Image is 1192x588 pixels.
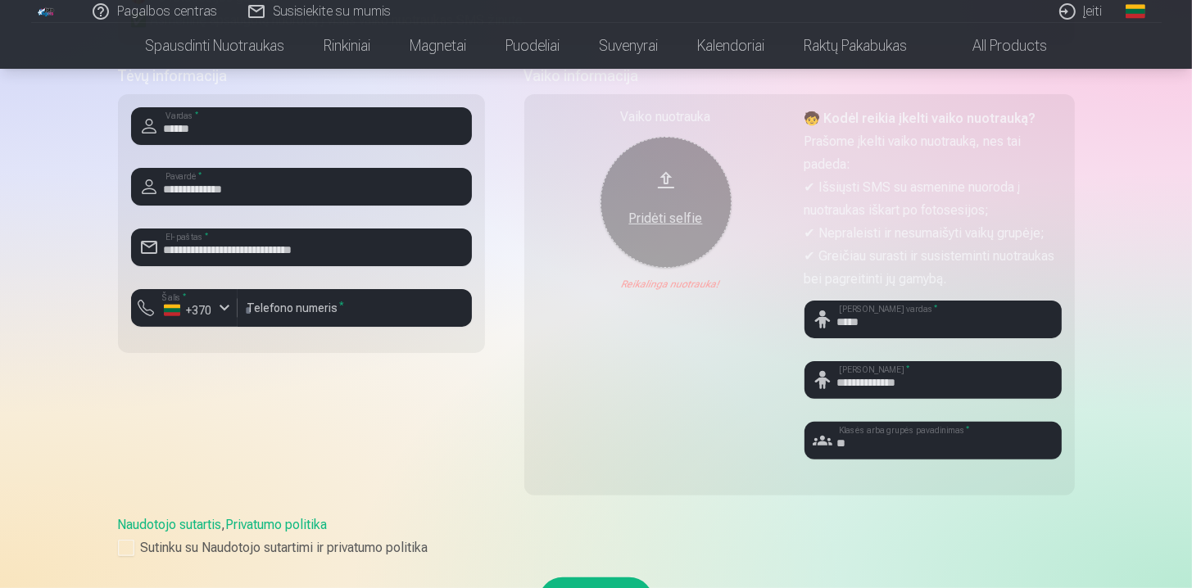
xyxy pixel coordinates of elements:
[804,176,1062,222] p: ✔ Išsiųsti SMS su asmenine nuoroda į nuotraukas iškart po fotosesijos;
[38,7,56,16] img: /fa2
[118,538,1075,558] label: Sutinku su Naudotojo sutartimi ir privatumo politika
[118,517,222,532] a: Naudotojo sutartis
[537,278,795,291] div: Reikalinga nuotrauka!
[131,289,238,327] button: Šalis*+370
[157,292,191,304] label: Šalis
[118,65,485,88] h5: Tėvų informacija
[617,209,715,228] div: Pridėti selfie
[304,23,390,69] a: Rinkiniai
[164,302,213,319] div: +370
[678,23,784,69] a: Kalendoriai
[125,23,304,69] a: Spausdinti nuotraukas
[804,245,1062,291] p: ✔ Greičiau surasti ir susisteminti nuotraukas bei pagreitinti jų gamybą.
[804,222,1062,245] p: ✔ Nepraleisti ir nesumaišyti vaikų grupėje;
[601,137,732,268] button: Pridėti selfie
[118,515,1075,558] div: ,
[579,23,678,69] a: Suvenyrai
[226,517,328,532] a: Privatumo politika
[784,23,927,69] a: Raktų pakabukas
[927,23,1067,69] a: All products
[804,130,1062,176] p: Prašome įkelti vaiko nuotrauką, nes tai padeda:
[486,23,579,69] a: Puodeliai
[537,107,795,127] div: Vaiko nuotrauka
[804,111,1036,126] strong: 🧒 Kodėl reikia įkelti vaiko nuotrauką?
[524,65,1075,88] h5: Vaiko informacija
[390,23,486,69] a: Magnetai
